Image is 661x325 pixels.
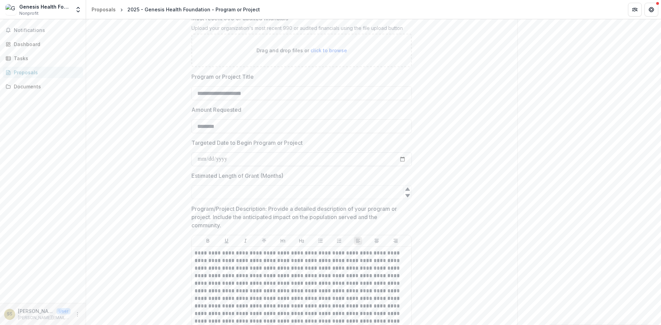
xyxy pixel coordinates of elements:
div: 2025 - Genesis Health Foundation - Program or Project [127,6,260,13]
nav: breadcrumb [89,4,263,14]
a: Dashboard [3,39,83,50]
img: Genesis Health Foundation [6,4,17,15]
div: Documents [14,83,77,90]
div: Dashboard [14,41,77,48]
button: More [73,310,82,318]
button: Partners [628,3,642,17]
button: Strike [260,237,268,245]
p: Program or Project Title [191,73,254,81]
div: Sarah Schore [7,312,12,316]
button: Get Help [644,3,658,17]
button: Align Right [391,237,400,245]
button: Open entity switcher [73,3,83,17]
button: Align Center [373,237,381,245]
p: Program/Project Description: Provide a detailed description of your program or project. Include t... [191,205,408,229]
span: Nonprofit [19,10,39,17]
button: Underline [222,237,231,245]
span: click to browse [311,47,347,53]
a: Proposals [3,67,83,78]
p: User [56,308,71,314]
span: Notifications [14,28,80,33]
button: Ordered List [335,237,343,245]
p: Estimated Length of Grant (Months) [191,172,283,180]
button: Bold [204,237,212,245]
a: Tasks [3,53,83,64]
button: Notifications [3,25,83,36]
button: Italicize [241,237,250,245]
p: [PERSON_NAME][EMAIL_ADDRESS][PERSON_NAME][DOMAIN_NAME] [18,315,71,321]
a: Proposals [89,4,118,14]
div: Proposals [14,69,77,76]
button: Bullet List [316,237,325,245]
div: Upload your organization's most recent 990 or audited financials using the file upload button [191,25,412,34]
p: Amount Requested [191,106,241,114]
p: Targeted Date to Begin Program or Project [191,139,303,147]
p: Drag and drop files or [256,47,347,54]
div: Proposals [92,6,116,13]
button: Heading 1 [279,237,287,245]
p: [PERSON_NAME] [18,307,54,315]
button: Align Left [354,237,362,245]
a: Documents [3,81,83,92]
button: Heading 2 [297,237,306,245]
div: Genesis Health Foundation [19,3,71,10]
div: Tasks [14,55,77,62]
